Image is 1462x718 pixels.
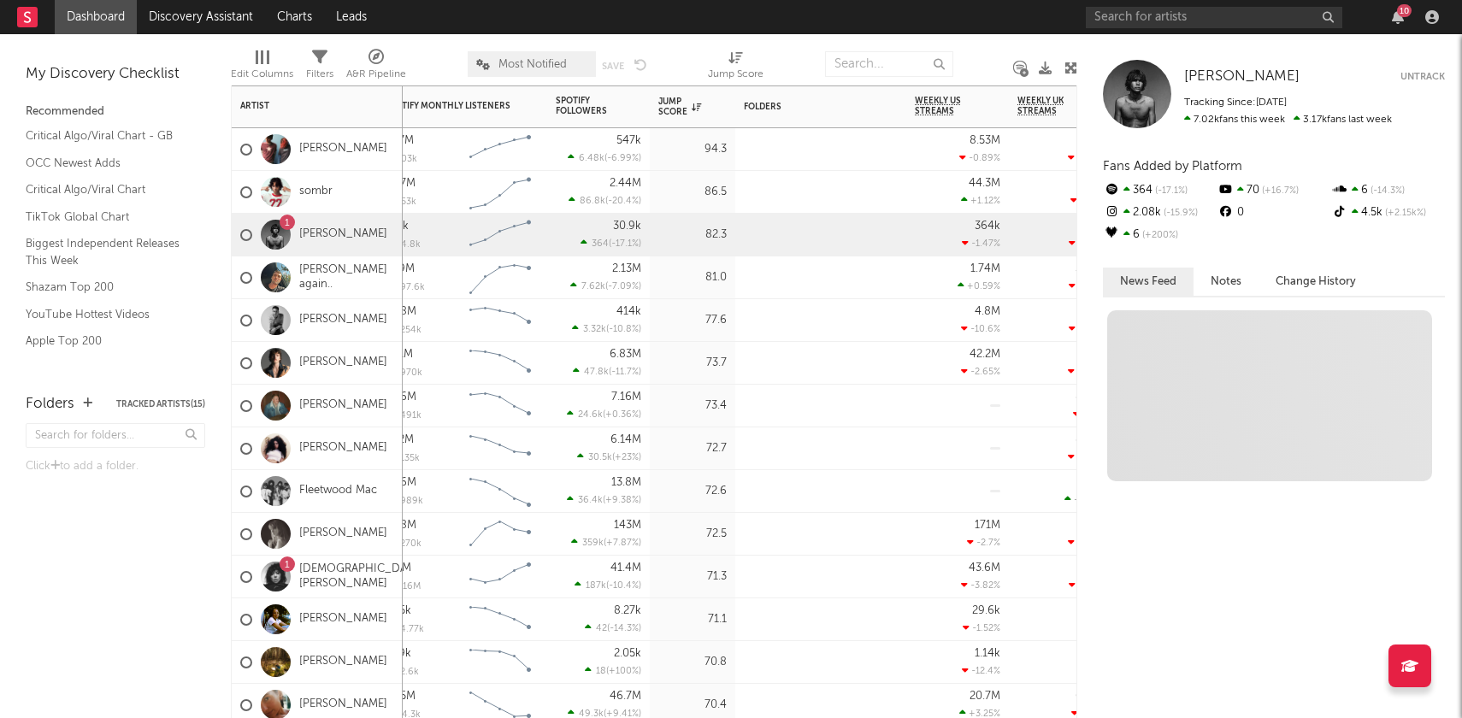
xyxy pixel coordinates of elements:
div: -270k [385,538,422,549]
span: +200 % [1140,231,1178,240]
a: Fleetwood Mac [299,484,377,498]
div: 8.27k [614,605,641,616]
div: 364k [975,221,1000,232]
div: 43.6M [969,562,1000,574]
span: 6.48k [579,154,604,163]
svg: Chart title [462,513,539,556]
div: 72.7 [658,438,727,459]
span: 47.8k [584,368,609,377]
a: sombr [299,185,333,199]
a: Spotify Track Velocity Chart [26,359,188,378]
span: 187k [586,581,606,591]
div: 1.14k [975,648,1000,659]
div: 6 [1103,224,1217,246]
div: 6 [1331,179,1445,202]
div: +3.98 % [1064,494,1107,505]
a: YouTube Hottest Videos [26,305,188,324]
div: ( ) [567,409,641,420]
button: Tracked Artists(15) [116,400,205,409]
div: 77.6 [658,310,727,331]
span: 42 [596,624,607,633]
span: +0.36 % [605,410,639,420]
svg: Chart title [462,470,539,513]
div: Filters [306,64,333,85]
div: 13.8M [611,477,641,488]
div: 71.3 [658,567,727,587]
div: ( ) [570,280,641,291]
span: +23 % [615,453,639,462]
div: 81.0 [658,268,727,288]
div: A&R Pipeline [346,64,406,85]
button: News Feed [1103,268,1194,296]
span: -14.3 % [1368,186,1405,196]
div: Jump Score [708,43,763,92]
div: 24.8k [385,238,421,250]
a: [PERSON_NAME] [299,612,387,627]
input: Search... [825,51,953,77]
svg: Chart title [462,342,539,385]
div: My Discovery Checklist [26,64,205,85]
div: 20.7M [970,691,1000,702]
div: -2.7 % [967,537,1000,548]
div: ( ) [581,238,641,249]
div: -1.52 % [963,622,1000,633]
svg: Chart title [462,171,539,214]
div: ( ) [577,451,641,462]
span: [PERSON_NAME] [1184,69,1300,84]
div: 547k [616,135,641,146]
div: Jump Score [708,64,763,85]
div: ( ) [585,665,641,676]
div: +0.59 % [958,280,1000,291]
svg: Chart title [462,427,539,470]
span: Weekly US Streams [915,96,975,116]
div: +1.12 % [961,195,1000,206]
a: [DEMOGRAPHIC_DATA][PERSON_NAME] [299,562,424,591]
div: -4.77k [385,623,424,634]
div: 4.5k [1331,202,1445,224]
span: 24.6k [578,410,603,420]
span: 30.5k [588,453,612,462]
div: 82.3 [658,225,727,245]
a: [PERSON_NAME] again.. [299,263,394,292]
svg: Chart title [462,556,539,598]
button: Save [602,62,624,71]
div: 42.2M [970,349,1000,360]
span: +100 % [609,667,639,676]
a: Biggest Independent Releases This Week [26,234,188,269]
span: -7.09 % [608,282,639,291]
a: [PERSON_NAME] [299,227,387,242]
div: 70 [1217,179,1330,202]
div: -970k [385,367,422,378]
div: 2.44M [610,178,641,189]
svg: Chart title [462,598,539,641]
div: 2.08k [1103,202,1217,224]
div: Artist [240,101,368,111]
div: 29.6k [972,605,1000,616]
a: [PERSON_NAME] [299,697,387,712]
span: -14.3 % [610,624,639,633]
div: 143M [614,520,641,531]
span: Fans Added by Platform [1103,160,1242,173]
span: Tracking Since: [DATE] [1184,97,1287,108]
span: -10.8 % [609,325,639,334]
span: Weekly UK Streams [1017,96,1082,116]
div: -491k [385,409,422,421]
div: 41.4M [610,562,641,574]
span: -20.4 % [608,197,639,206]
span: -17.1 % [611,239,639,249]
span: 359k [582,538,604,548]
span: -11.7 % [611,368,639,377]
a: [PERSON_NAME] [299,441,387,456]
a: Critical Algo/Viral Chart [26,180,188,199]
div: 6.14M [610,434,641,445]
span: 36.4k [578,496,603,505]
button: Notes [1194,268,1259,296]
a: [PERSON_NAME] [1184,68,1300,85]
span: -10.4 % [609,581,639,591]
div: -3.82 % [961,580,1000,591]
a: [PERSON_NAME] [299,527,387,541]
span: +2.15k % [1382,209,1426,218]
div: ( ) [585,622,641,633]
span: +16.7 % [1259,186,1299,196]
div: -0.89 % [959,152,1000,163]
